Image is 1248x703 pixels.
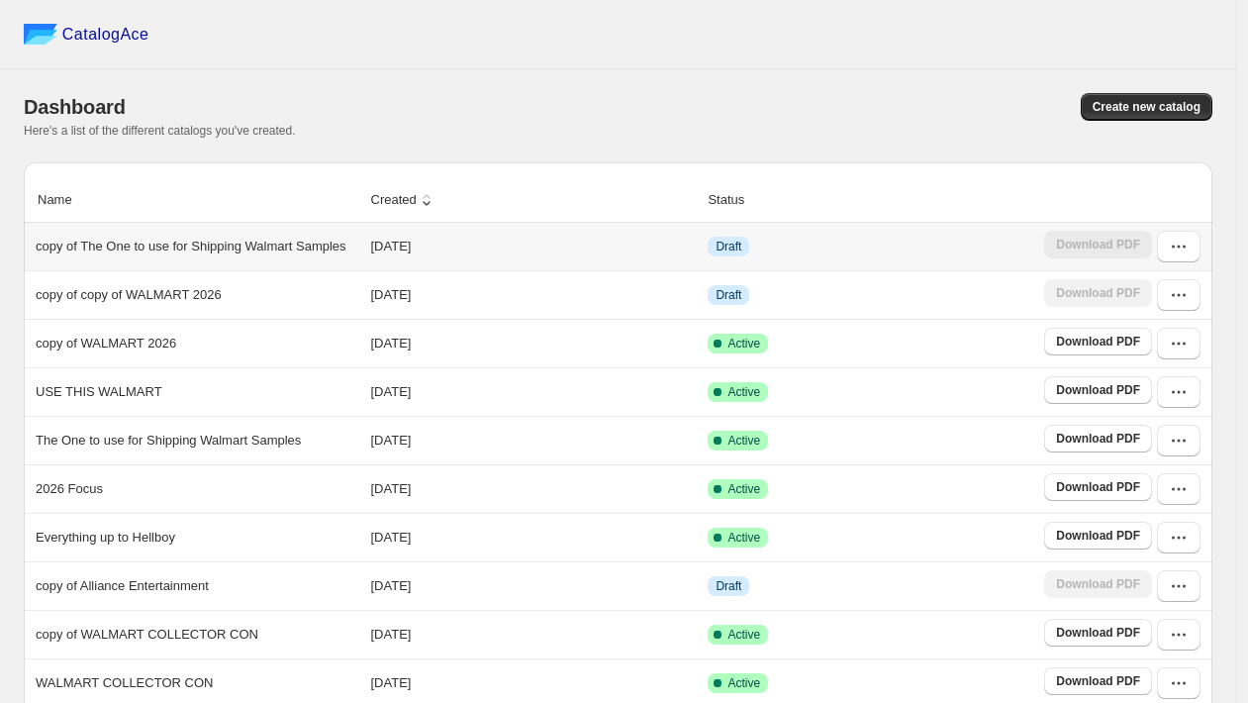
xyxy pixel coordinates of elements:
span: Download PDF [1056,625,1140,641]
td: [DATE] [365,416,703,464]
span: Active [727,433,760,449]
span: Active [727,530,760,546]
td: [DATE] [365,464,703,513]
span: Create new catalog [1093,99,1200,115]
button: Create new catalog [1081,93,1212,121]
p: copy of The One to use for Shipping Walmart Samples [36,237,346,256]
a: Download PDF [1044,473,1152,501]
img: catalog ace [24,24,57,45]
p: copy of copy of WALMART 2026 [36,285,222,305]
a: Download PDF [1044,328,1152,355]
span: Download PDF [1056,431,1140,447]
td: [DATE] [365,513,703,561]
td: [DATE] [365,319,703,367]
p: copy of WALMART COLLECTOR CON [36,625,258,645]
td: [DATE] [365,561,703,610]
a: Download PDF [1044,522,1152,550]
p: copy of WALMART 2026 [36,334,176,353]
p: Everything up to Hellboy [36,528,175,548]
a: Download PDF [1044,376,1152,404]
span: Active [727,336,760,351]
a: Download PDF [1044,425,1152,452]
a: Download PDF [1044,619,1152,647]
span: Download PDF [1056,673,1140,689]
a: Download PDF [1044,667,1152,695]
span: Download PDF [1056,528,1140,544]
p: The One to use for Shipping Walmart Samples [36,431,301,451]
span: Download PDF [1056,382,1140,398]
span: Active [727,675,760,691]
p: 2026 Focus [36,479,103,499]
span: Download PDF [1056,479,1140,495]
button: Name [35,181,95,219]
span: Active [727,481,760,497]
td: [DATE] [365,367,703,416]
span: Draft [716,239,741,254]
p: WALMART COLLECTOR CON [36,673,213,693]
p: copy of Alliance Entertainment [36,576,209,596]
button: Status [705,181,767,219]
span: Download PDF [1056,334,1140,350]
p: USE THIS WALMART [36,382,162,402]
span: Draft [716,578,741,594]
span: Active [727,384,760,400]
span: Here's a list of the different catalogs you've created. [24,124,296,138]
td: [DATE] [365,610,703,658]
td: [DATE] [365,223,703,270]
button: Created [368,181,439,219]
span: CatalogAce [62,25,149,45]
span: Draft [716,287,741,303]
span: Dashboard [24,96,126,118]
td: [DATE] [365,270,703,319]
span: Active [727,627,760,643]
